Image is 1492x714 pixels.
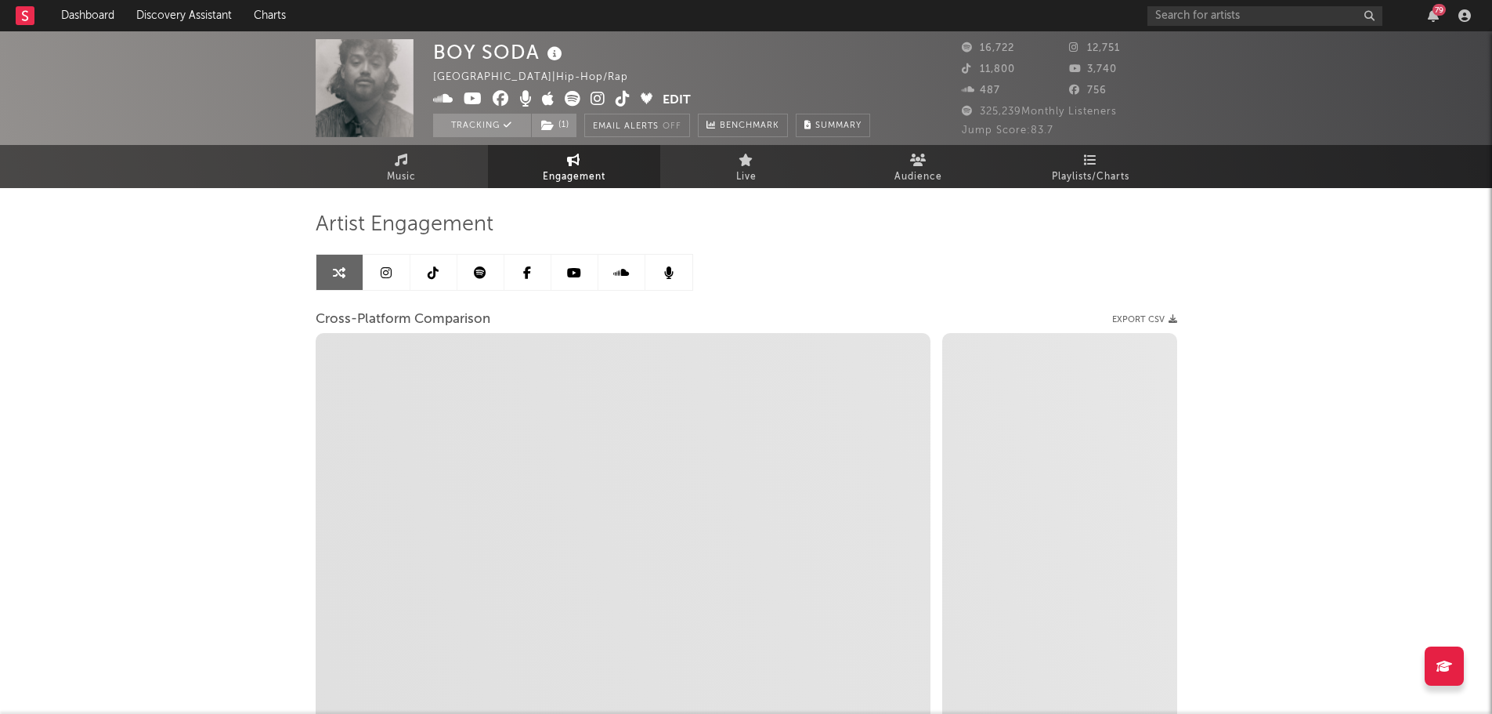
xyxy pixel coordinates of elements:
span: 11,800 [962,64,1015,74]
a: Benchmark [698,114,788,137]
span: Summary [815,121,862,130]
span: 756 [1069,85,1107,96]
span: Music [387,168,416,187]
span: Benchmark [720,117,779,136]
button: Edit [663,91,691,111]
span: Jump Score: 83.7 [962,125,1053,136]
span: Artist Engagement [316,216,493,234]
span: 487 [962,85,1000,96]
span: 3,740 [1069,64,1117,74]
div: [GEOGRAPHIC_DATA] | Hip-Hop/Rap [433,68,646,87]
a: Live [660,145,833,188]
span: 16,722 [962,43,1014,53]
div: 79 [1432,4,1446,16]
em: Off [663,122,681,131]
input: Search for artists [1147,6,1382,26]
span: 325,239 Monthly Listeners [962,107,1117,117]
span: 12,751 [1069,43,1120,53]
span: Engagement [543,168,605,187]
a: Engagement [488,145,660,188]
button: Email AlertsOff [584,114,690,137]
span: ( 1 ) [531,114,577,137]
button: (1) [532,114,576,137]
a: Audience [833,145,1005,188]
button: Export CSV [1112,315,1177,324]
span: Live [736,168,757,187]
span: Playlists/Charts [1052,168,1129,187]
span: Audience [894,168,942,187]
button: 79 [1428,9,1439,22]
span: Cross-Platform Comparison [316,310,490,329]
a: Music [316,145,488,188]
button: Tracking [433,114,531,137]
div: BOY SODA [433,39,566,65]
a: Playlists/Charts [1005,145,1177,188]
button: Summary [796,114,870,137]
